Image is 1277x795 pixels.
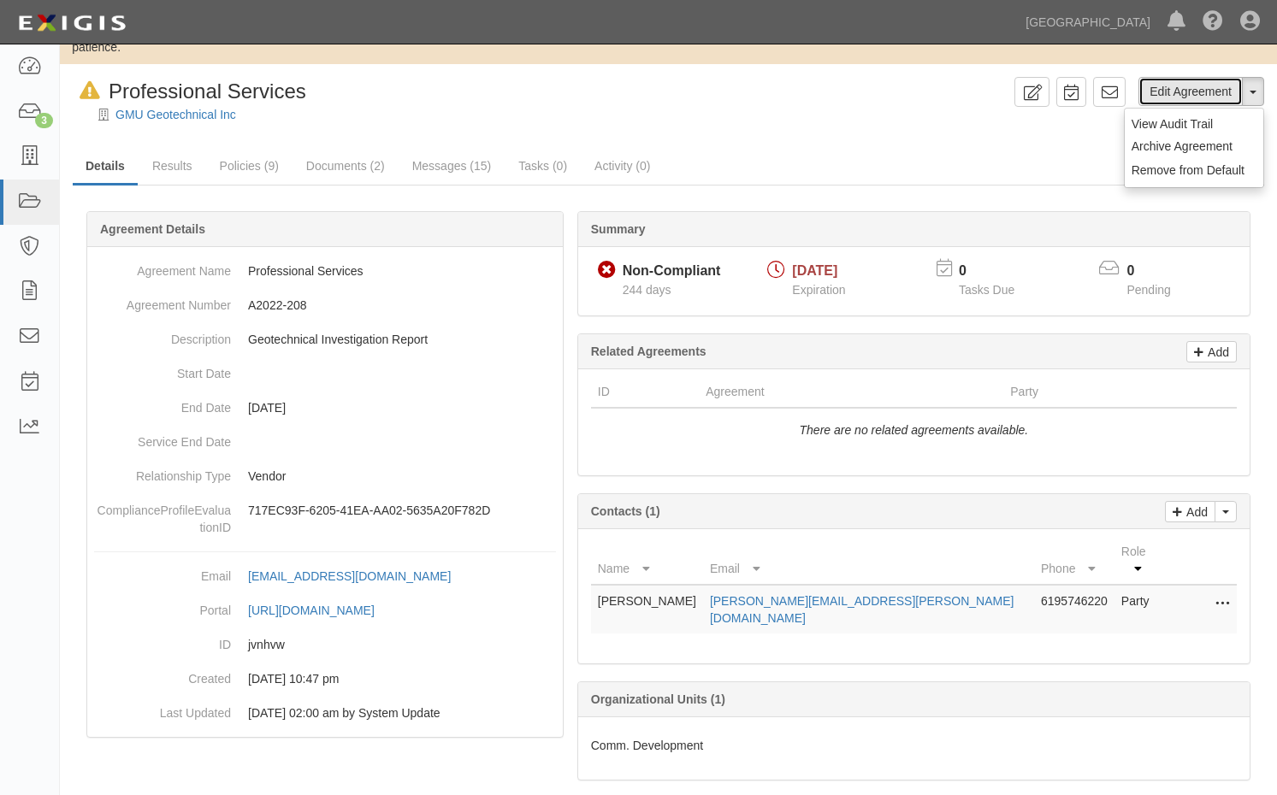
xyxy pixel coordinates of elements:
p: 0 [959,262,1036,281]
a: Add [1186,341,1237,362]
dt: ComplianceProfileEvaluationID [94,493,231,536]
dt: Relationship Type [94,459,231,485]
b: Organizational Units (1) [591,692,725,706]
dd: [DATE] 10:47 pm [94,662,556,696]
th: Party [1003,376,1179,408]
th: Name [591,536,703,585]
div: 3 [35,113,53,128]
i: There are no related agreements available. [800,423,1029,437]
dt: Service End Date [94,425,231,450]
p: 717EC93F-6205-41EA-AA02-5635A20F782D [248,502,556,519]
i: Non-Compliant [598,262,616,280]
a: [URL][DOMAIN_NAME] [248,604,393,617]
p: Add [1182,502,1208,521]
span: [DATE] [792,263,837,278]
span: Professional Services [109,79,306,103]
b: Summary [591,222,646,236]
span: Comm. Development [591,739,704,752]
a: Policies (9) [207,149,292,183]
span: Expiration [792,283,845,297]
b: Agreement Details [100,222,205,236]
a: Results [139,149,205,183]
dd: A2022-208 [94,288,556,322]
dt: End Date [94,391,231,416]
dt: Start Date [94,356,231,382]
dd: jvnhvw [94,627,556,662]
b: Contacts (1) [591,504,660,518]
dt: Agreement Name [94,254,231,280]
a: [EMAIL_ADDRESS][DOMAIN_NAME] [248,569,470,583]
a: Tasks (0) [505,149,580,183]
dt: ID [94,627,231,653]
a: Archive Agreement [1125,135,1263,157]
a: [GEOGRAPHIC_DATA] [1017,5,1159,39]
th: Agreement [699,376,1003,408]
img: logo-5460c22ac91f19d4615b14bd174203de0afe785f0fc80cf4dbbc73dc1793850b.png [13,8,131,38]
p: 0 [1126,262,1191,281]
dd: Vendor [94,459,556,493]
dt: Agreement Number [94,288,231,314]
dd: Professional Services [94,254,556,288]
i: In Default since 01/10/2025 [80,82,100,100]
th: ID [591,376,699,408]
a: GMU Geotechnical Inc [115,108,236,121]
a: View Audit Trail [1125,113,1263,135]
div: Professional Services [73,77,306,106]
a: [PERSON_NAME][EMAIL_ADDRESS][PERSON_NAME][DOMAIN_NAME] [710,594,1014,625]
span: Since 12/18/2024 [623,283,671,297]
a: Messages (15) [399,149,505,183]
dt: Email [94,559,231,585]
td: Party [1114,585,1168,633]
button: Remove from Default [1125,157,1263,183]
dd: [DATE] [94,391,556,425]
th: Email [703,536,1034,585]
dt: Last Updated [94,696,231,721]
dt: Description [94,322,231,348]
span: Pending [1126,283,1170,297]
div: Non-Compliant [623,262,721,281]
a: Activity (0) [582,149,663,183]
dt: Created [94,662,231,687]
a: Details [73,149,138,185]
td: 6195746220 [1034,585,1114,633]
td: [PERSON_NAME] [591,585,703,633]
b: Related Agreements [591,344,706,358]
dd: [DATE] 02:00 am by System Update [94,696,556,730]
div: [EMAIL_ADDRESS][DOMAIN_NAME] [248,568,451,585]
a: Edit Agreement [1138,77,1243,106]
a: Documents (2) [293,149,398,183]
i: Help Center - Complianz [1203,12,1223,32]
span: Tasks Due [959,283,1014,297]
p: Add [1203,342,1229,362]
th: Role [1114,536,1168,585]
th: Phone [1034,536,1114,585]
a: Add [1165,501,1215,522]
dt: Portal [94,593,231,619]
p: Geotechnical Investigation Report [248,331,556,348]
